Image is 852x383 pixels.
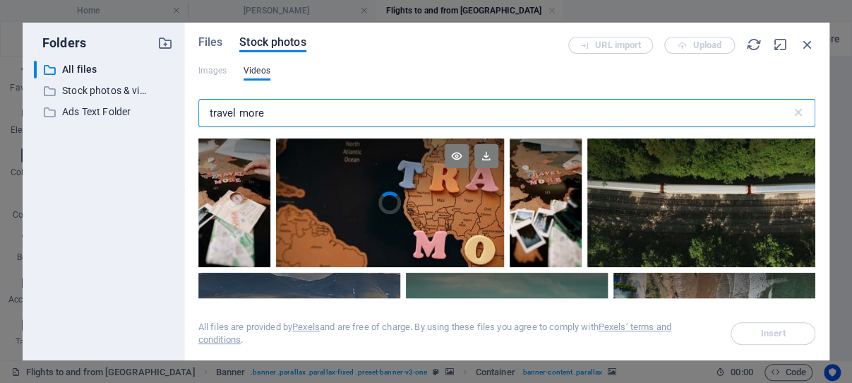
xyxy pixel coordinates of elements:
video: Your browser does not support the video tag. [276,139,504,267]
i: Minimize [773,37,788,52]
div: ​ [34,61,37,78]
div: Stock photos & videos [34,82,173,100]
p: Folders [34,34,86,52]
div: Ads Text Folder [34,103,173,121]
span: Files [198,34,223,51]
input: Search [198,99,791,127]
span: Select a file first [731,322,815,345]
i: Create new folder [157,35,173,51]
i: Reload [746,37,762,52]
div: All files are provided by and are free of charge. By using these files you agree to comply with . [198,321,714,346]
p: Ads Text Folder [62,104,147,120]
span: This file type is not supported by this element [198,62,227,79]
i: Close [800,37,815,52]
p: All files [62,61,147,78]
span: Stock photos [239,34,306,51]
p: Stock photos & videos [62,83,147,99]
a: Pexels’ terms and conditions [198,322,671,345]
a: Pexels [292,322,320,332]
span: Videos [244,62,270,79]
div: Stock photos & videos [34,82,147,100]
